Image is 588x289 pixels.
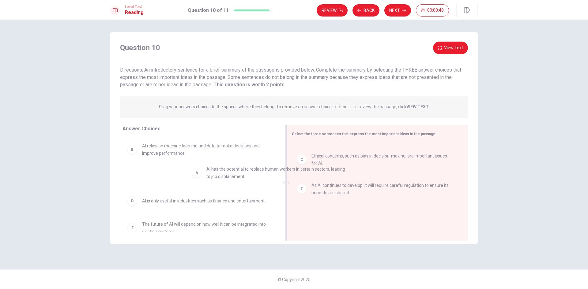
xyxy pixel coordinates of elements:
[120,43,160,53] h4: Question 10
[212,82,286,87] strong: This question is worth 2 points.
[416,4,449,17] button: 00:00:48
[352,4,379,17] button: Back
[123,126,160,132] span: Answer Choices
[406,104,429,109] strong: VIEW TEXT.
[277,277,311,282] span: © Copyright 2025
[317,4,348,17] button: Review
[427,8,444,13] span: 00:00:48
[292,132,437,136] span: Select the three sentences that express the most important ideas in the passage.
[125,9,144,16] h1: Reading
[188,7,229,14] h1: Question 10 of 11
[120,67,461,87] span: Directions: An introductory sentence for a brief summary of the passage is provided below. Comple...
[159,104,429,109] p: Drag your answers choices to the spaces where they belong. To remove an answer choice, click on i...
[433,42,468,54] button: View Text
[125,5,144,9] span: Level Test
[384,4,411,17] button: Next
